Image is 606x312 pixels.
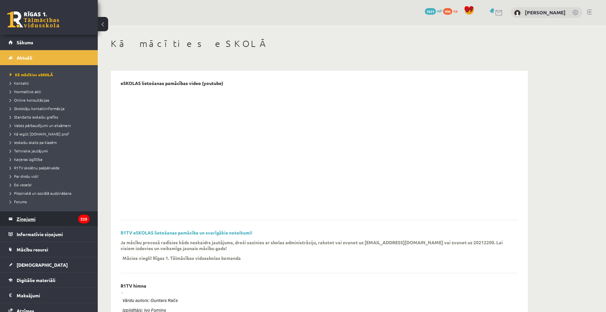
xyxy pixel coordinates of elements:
a: Kā mācīties eSKOLĀ [10,72,91,78]
a: Par drošu vidi! [10,173,91,179]
a: Pilsoniskā un sociālā audzināšana [10,190,91,196]
a: Mācību resursi [8,242,90,257]
span: Sākums [17,39,33,45]
span: Karjeras izglītība [10,157,42,162]
h1: Kā mācīties eSKOLĀ [111,38,528,49]
a: Ieskaišu skaits pa klasēm [10,139,91,145]
span: R1TV skolēnu pašpārvalde [10,165,60,170]
span: Kā mācīties eSKOLĀ [10,72,53,77]
a: Karjeras izglītība [10,156,91,162]
span: 1631 [425,8,436,15]
legend: Informatīvie ziņojumi [17,227,90,242]
span: xp [453,8,457,13]
a: Standarta ieskaišu grafiks [10,114,91,120]
a: Online konsultācijas [10,97,91,103]
a: R1TV skolēnu pašpārvalde [10,165,91,171]
a: Maksājumi [8,288,90,303]
legend: Maksājumi [17,288,90,303]
span: Valsts pārbaudījumi un eksāmeni [10,123,71,128]
a: Ziņojumi225 [8,211,90,226]
span: Digitālie materiāli [17,277,55,283]
a: R1TV eSKOLAS lietošanas pamācība un svarīgākie noteikumi! [121,230,252,235]
span: Mācību resursi [17,247,48,252]
span: mP [437,8,442,13]
p: eSKOLAS lietošanas pamācības video (youtube) [121,80,223,86]
a: Informatīvie ziņojumi [8,227,90,242]
a: 1631 mP [425,8,442,13]
a: Esi vesels! [10,182,91,188]
a: Digitālie materiāli [8,273,90,288]
span: Esi vesels! [10,182,32,187]
span: Normatīvie akti [10,89,41,94]
span: Skolotāju kontaktinformācija [10,106,65,111]
p: R1TV himna [121,283,146,289]
a: Kontakti [10,80,91,86]
a: Tehniskie jautājumi [10,148,91,154]
a: Valsts pārbaudījumi un eksāmeni [10,122,91,128]
span: Ieskaišu skaits pa klasēm [10,140,57,145]
a: Skolotāju kontaktinformācija [10,106,91,111]
span: Par drošu vidi! [10,174,38,179]
p: Mācies viegli! [123,255,152,261]
a: 996 xp [443,8,461,13]
span: Tehniskie jautājumi [10,148,48,153]
span: Aktuāli [17,55,32,61]
span: 996 [443,8,452,15]
span: [DEMOGRAPHIC_DATA] [17,262,68,268]
p: Rīgas 1. Tālmācības vidusskolas komanda [153,255,241,261]
span: Kā iegūt [DOMAIN_NAME] prof [10,131,69,136]
p: Ja mācību procesā radīsies kāds neskaidrs jautājums, droši sazinies ar skolas administrāciju, rak... [121,239,508,251]
span: Standarta ieskaišu grafiks [10,114,58,120]
a: Normatīvie akti [10,89,91,94]
a: [PERSON_NAME] [525,9,566,16]
a: Forums [10,199,91,205]
a: [DEMOGRAPHIC_DATA] [8,257,90,272]
a: Aktuāli [8,50,90,65]
img: Ervīns Blonskis [514,10,521,16]
a: Sākums [8,35,90,50]
i: 225 [78,215,90,223]
a: Kā iegūt [DOMAIN_NAME] prof [10,131,91,137]
span: Pilsoniskā un sociālā audzināšana [10,191,71,196]
span: Kontakti [10,80,29,86]
a: Rīgas 1. Tālmācības vidusskola [7,11,59,28]
span: Forums [10,199,27,204]
span: Online konsultācijas [10,97,49,103]
legend: Ziņojumi [17,211,90,226]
